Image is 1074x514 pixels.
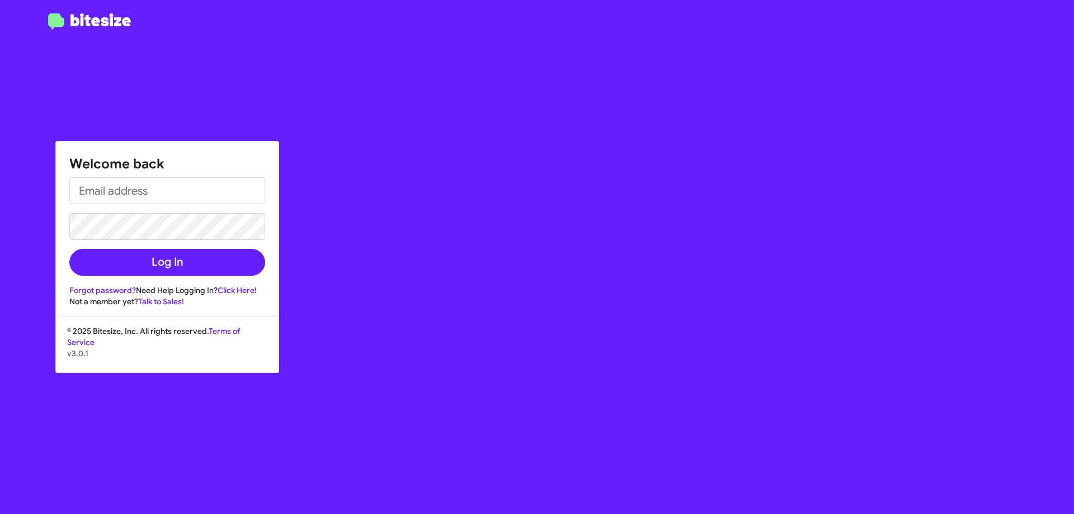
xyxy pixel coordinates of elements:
a: Forgot password? [69,285,136,295]
a: Talk to Sales! [138,296,184,306]
input: Email address [69,177,265,204]
button: Log In [69,249,265,276]
div: © 2025 Bitesize, Inc. All rights reserved. [56,326,279,372]
div: Not a member yet? [69,296,265,307]
p: v3.0.1 [67,348,267,359]
a: Click Here! [218,285,257,295]
h1: Welcome back [69,155,265,173]
div: Need Help Logging In? [69,285,265,296]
